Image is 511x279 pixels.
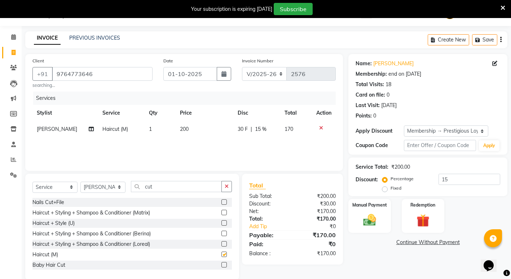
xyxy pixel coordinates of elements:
div: ₹170.00 [292,231,341,239]
div: Discount: [356,176,378,183]
div: [DATE] [381,102,397,109]
div: Payable: [244,231,292,239]
span: 1 [149,126,152,132]
th: Action [312,105,336,121]
div: Coupon Code [356,142,404,149]
span: Total [249,182,266,189]
div: Points: [356,112,372,120]
input: Enter Offer / Coupon Code [404,140,476,151]
small: searching... [32,82,153,89]
label: Fixed [391,185,401,191]
div: 0 [373,112,376,120]
div: ₹200.00 [391,163,410,171]
div: ₹170.00 [292,215,341,223]
div: Baby Hair Cut [32,261,65,269]
input: Search or Scan [131,181,222,192]
input: Search by Name/Mobile/Email/Code [52,67,153,81]
button: Apply [479,140,499,151]
div: Apply Discount [356,127,404,135]
div: Discount: [244,200,292,208]
div: Your subscription is expiring [DATE] [191,5,272,13]
div: Membership: [356,70,387,78]
div: Balance : [244,250,292,257]
span: | [251,125,252,133]
div: Paid: [244,240,292,248]
span: [PERSON_NAME] [37,126,77,132]
label: Invoice Number [242,58,273,64]
div: Name: [356,60,372,67]
th: Qty [145,105,176,121]
div: Net: [244,208,292,215]
span: 15 % [255,125,266,133]
a: Continue Without Payment [350,239,506,246]
th: Stylist [32,105,98,121]
iframe: chat widget [481,250,504,272]
button: Save [472,34,497,45]
div: Last Visit: [356,102,380,109]
th: Price [176,105,234,121]
label: Client [32,58,44,64]
div: Total Visits: [356,81,384,88]
button: +91 [32,67,53,81]
label: Date [163,58,173,64]
a: Add Tip [244,223,301,230]
th: Service [98,105,145,121]
img: _cash.svg [359,213,380,227]
div: Total: [244,215,292,223]
div: end on [DATE] [388,70,421,78]
div: Haircut + Styling + Shampoo & Conditioner (Berina) [32,230,151,238]
span: Haircut (M) [102,126,128,132]
img: _gift.svg [413,213,433,229]
button: Create New [428,34,469,45]
th: Total [280,105,312,121]
label: Manual Payment [352,202,387,208]
div: ₹0 [292,240,341,248]
div: Services [33,92,341,105]
div: ₹200.00 [292,192,341,200]
div: Service Total: [356,163,388,171]
div: 18 [386,81,391,88]
div: Haircut + Styling + Shampoo & Conditioner (Matrix) [32,209,150,217]
label: Percentage [391,176,414,182]
a: [PERSON_NAME] [373,60,414,67]
div: ₹30.00 [292,200,341,208]
th: Disc [233,105,280,121]
div: Card on file: [356,91,385,99]
span: 170 [285,126,293,132]
a: INVOICE [34,32,61,45]
div: Haircut + Style (U) [32,220,75,227]
div: 0 [387,91,389,99]
span: 30 F [238,125,248,133]
button: Subscribe [274,3,313,15]
label: Redemption [410,202,435,208]
a: PREVIOUS INVOICES [69,35,120,41]
div: ₹170.00 [292,208,341,215]
span: 200 [180,126,189,132]
div: Haircut + Styling + Shampoo & Conditioner (Loreal) [32,240,150,248]
div: Nails Cut+File [32,199,64,206]
div: ₹170.00 [292,250,341,257]
div: Sub Total: [244,192,292,200]
div: Haircut (M) [32,251,58,258]
div: ₹0 [300,223,341,230]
